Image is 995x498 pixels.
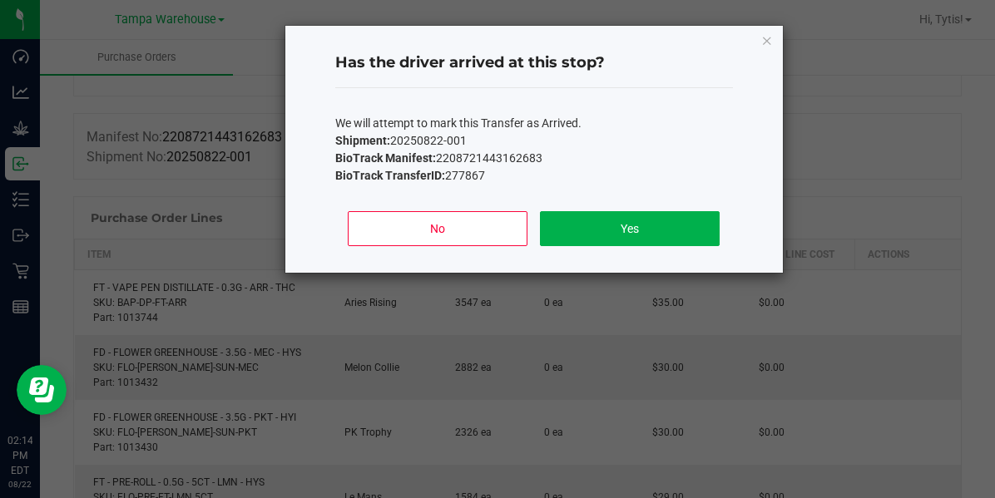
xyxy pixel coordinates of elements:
p: We will attempt to mark this Transfer as Arrived. [335,115,733,132]
p: 20250822-001 [335,132,733,150]
b: BioTrack Manifest: [335,151,436,165]
p: 2208721443162683 [335,150,733,167]
b: Shipment: [335,134,390,147]
button: Yes [540,211,719,246]
button: No [348,211,527,246]
h4: Has the driver arrived at this stop? [335,52,733,74]
p: 277867 [335,167,733,185]
b: BioTrack TransferID: [335,169,445,182]
iframe: Resource center [17,365,67,415]
button: Close [761,30,773,50]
